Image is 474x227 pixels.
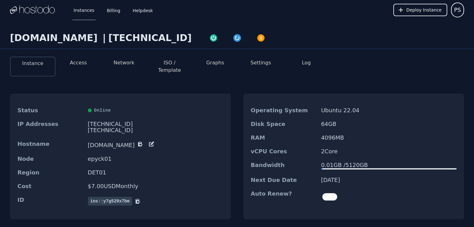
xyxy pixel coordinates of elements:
[70,59,87,67] button: Access
[251,148,316,155] dt: vCPU Cores
[88,156,223,162] dd: epyck01
[233,34,242,42] img: Restart
[209,34,218,42] img: Power On
[17,107,83,113] dt: Status
[152,59,187,74] button: ISO / Template
[10,5,55,15] img: Logo
[406,7,442,13] span: Deploy Instance
[225,32,249,42] button: Restart
[321,148,457,155] dd: 2 Core
[321,135,457,141] dd: 4096 MB
[17,169,83,176] dt: Region
[108,32,192,44] div: [TECHNICAL_ID]
[251,162,316,169] dt: Bandwidth
[454,6,461,14] span: PS
[251,59,271,67] button: Settings
[251,135,316,141] dt: RAM
[17,183,83,189] dt: Cost
[88,197,132,206] span: ins::y7g529x7bm
[17,197,83,206] dt: ID
[88,183,223,189] dd: $ 7.00 USD Monthly
[321,107,457,113] dd: Ubuntu 22.04
[321,177,457,183] dd: [DATE]
[321,162,457,168] div: 0.01 GB / 5120 GB
[100,32,108,44] div: |
[302,59,311,67] button: Log
[202,32,225,42] button: Power On
[206,59,224,67] button: Graphs
[321,121,457,127] dd: 64 GB
[88,169,223,176] dd: DET01
[451,2,464,17] button: User menu
[256,34,265,42] img: Power Off
[10,32,100,44] div: [DOMAIN_NAME]
[17,121,83,133] dt: IP Addresses
[17,156,83,162] dt: Node
[113,59,134,67] button: Network
[17,141,83,148] dt: Hostname
[249,32,273,42] button: Power Off
[88,121,223,127] div: [TECHNICAL_ID]
[251,107,316,113] dt: Operating System
[251,121,316,127] dt: Disk Space
[393,4,447,16] button: Deploy Instance
[251,191,316,203] dt: Auto Renew?
[251,177,316,183] dt: Next Due Date
[88,127,223,133] div: [TECHNICAL_ID]
[88,107,223,113] div: Online
[22,60,43,67] button: Instance
[88,141,223,148] dd: [DOMAIN_NAME]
